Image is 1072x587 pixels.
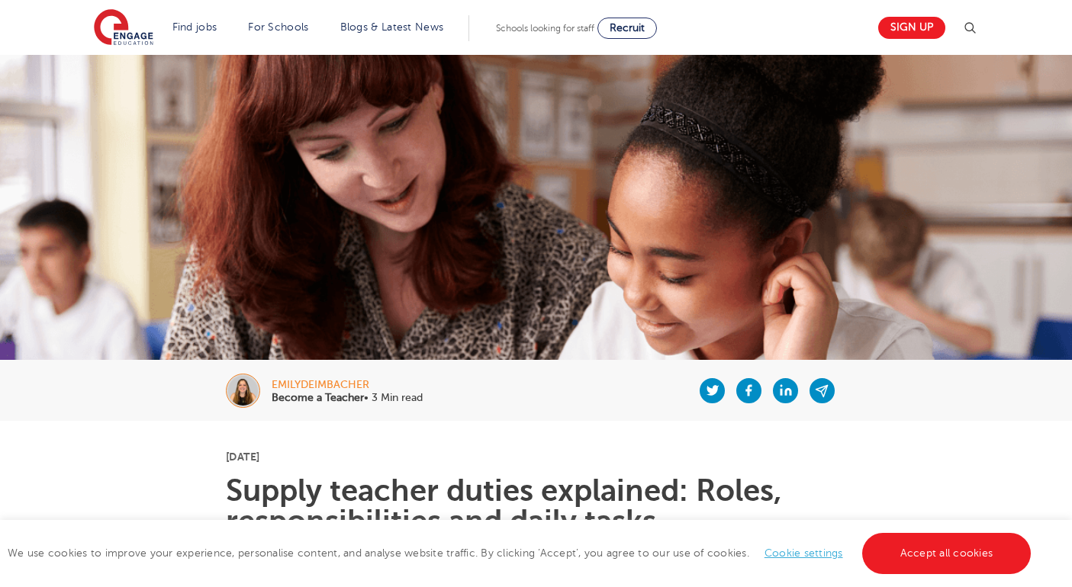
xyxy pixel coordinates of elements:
span: Recruit [610,22,645,34]
span: We use cookies to improve your experience, personalise content, and analyse website traffic. By c... [8,547,1035,559]
span: Schools looking for staff [496,23,594,34]
a: Recruit [597,18,657,39]
b: Become a Teacher [272,392,364,403]
a: For Schools [248,21,308,33]
a: Cookie settings [765,547,843,559]
p: [DATE] [226,451,846,462]
a: Accept all cookies [862,533,1032,574]
a: Find jobs [172,21,217,33]
img: Engage Education [94,9,153,47]
div: emilydeimbacher [272,380,423,390]
a: Sign up [878,17,945,39]
h1: Supply teacher duties explained: Roles, responsibilities and daily tasks [226,476,846,537]
a: Blogs & Latest News [340,21,444,33]
p: • 3 Min read [272,393,423,403]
